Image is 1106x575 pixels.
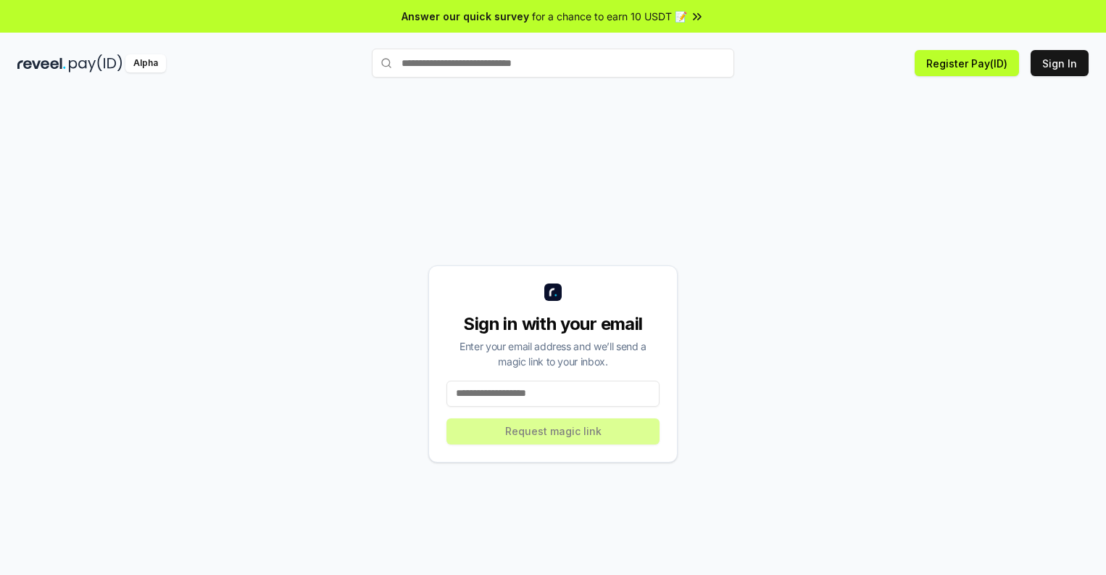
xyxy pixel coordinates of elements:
div: Sign in with your email [446,313,660,336]
button: Sign In [1031,50,1089,76]
span: for a chance to earn 10 USDT 📝 [532,9,687,24]
img: logo_small [544,284,562,301]
button: Register Pay(ID) [915,50,1019,76]
span: Answer our quick survey [402,9,529,24]
div: Alpha [125,54,166,73]
img: pay_id [69,54,122,73]
img: reveel_dark [17,54,66,73]
div: Enter your email address and we’ll send a magic link to your inbox. [446,339,660,369]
